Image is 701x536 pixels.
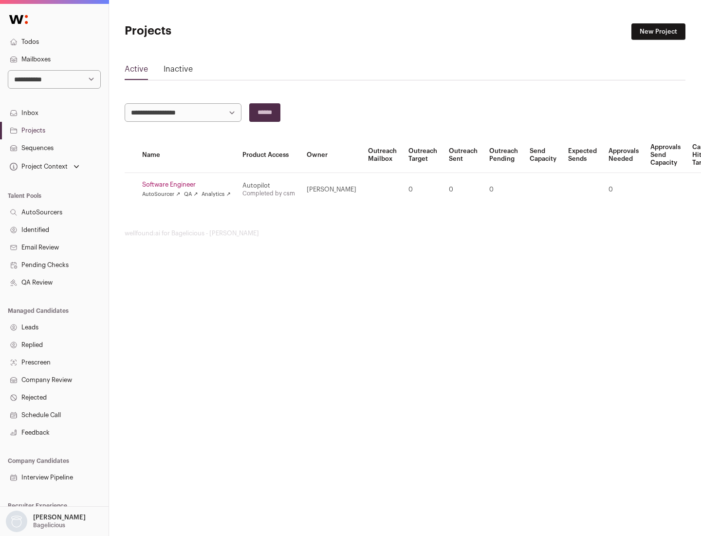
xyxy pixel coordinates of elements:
[603,137,645,173] th: Approvals Needed
[184,191,198,198] a: QA ↗
[8,160,81,173] button: Open dropdown
[362,137,403,173] th: Outreach Mailbox
[142,181,231,189] a: Software Engineer
[631,23,685,40] a: New Project
[562,137,603,173] th: Expected Sends
[4,511,88,532] button: Open dropdown
[403,173,443,207] td: 0
[164,63,193,79] a: Inactive
[242,191,295,196] a: Completed by csm
[237,137,301,173] th: Product Access
[125,23,312,39] h1: Projects
[136,137,237,173] th: Name
[301,173,362,207] td: [PERSON_NAME]
[125,230,685,237] footer: wellfound:ai for Bagelicious - [PERSON_NAME]
[645,137,686,173] th: Approvals Send Capacity
[483,137,524,173] th: Outreach Pending
[443,173,483,207] td: 0
[403,137,443,173] th: Outreach Target
[8,163,68,171] div: Project Context
[202,191,230,198] a: Analytics ↗
[242,182,295,190] div: Autopilot
[33,514,86,521] p: [PERSON_NAME]
[524,137,562,173] th: Send Capacity
[33,521,65,529] p: Bagelicious
[483,173,524,207] td: 0
[301,137,362,173] th: Owner
[125,63,148,79] a: Active
[603,173,645,207] td: 0
[4,10,33,29] img: Wellfound
[6,511,27,532] img: nopic.png
[142,191,180,198] a: AutoSourcer ↗
[443,137,483,173] th: Outreach Sent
